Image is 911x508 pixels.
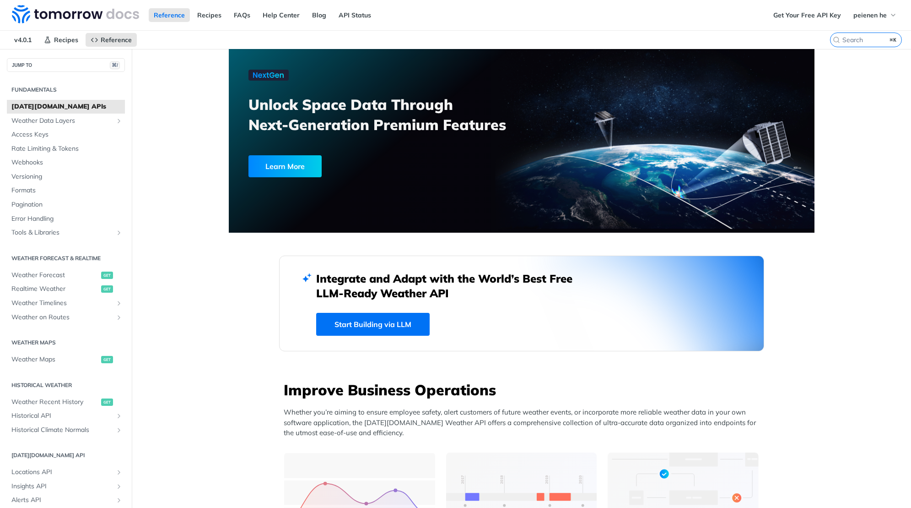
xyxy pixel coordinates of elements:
[7,198,125,212] a: Pagination
[853,11,887,19] span: peienen he
[334,8,376,22] a: API Status
[7,493,125,507] a: Alerts APIShow subpages for Alerts API
[7,409,125,423] a: Historical APIShow subpages for Historical API
[115,426,123,434] button: Show subpages for Historical Climate Normals
[7,114,125,128] a: Weather Data LayersShow subpages for Weather Data Layers
[284,380,764,400] h3: Improve Business Operations
[7,86,125,94] h2: Fundamentals
[11,411,113,421] span: Historical API
[7,212,125,226] a: Error Handling
[7,254,125,262] h2: Weather Forecast & realtime
[101,356,113,363] span: get
[115,483,123,490] button: Show subpages for Insights API
[248,155,322,177] div: Learn More
[316,271,586,300] h2: Integrate and Adapt with the World’s Best Free LLM-Ready Weather API
[284,407,764,438] p: Whether you’re aiming to ensure employee safety, alert customers of future weather events, or inc...
[11,355,99,364] span: Weather Maps
[11,144,123,153] span: Rate Limiting & Tokens
[11,299,113,308] span: Weather Timelines
[7,226,125,240] a: Tools & LibrariesShow subpages for Tools & Libraries
[258,8,305,22] a: Help Center
[848,8,902,22] button: peienen he
[248,94,532,135] h3: Unlock Space Data Through Next-Generation Premium Features
[101,399,113,406] span: get
[7,480,125,493] a: Insights APIShow subpages for Insights API
[101,285,113,293] span: get
[12,5,139,23] img: Tomorrow.io Weather API Docs
[7,170,125,184] a: Versioning
[7,353,125,366] a: Weather Mapsget
[11,468,113,477] span: Locations API
[115,300,123,307] button: Show subpages for Weather Timelines
[7,282,125,296] a: Realtime Weatherget
[115,117,123,125] button: Show subpages for Weather Data Layers
[7,296,125,310] a: Weather TimelinesShow subpages for Weather Timelines
[7,100,125,114] a: [DATE][DOMAIN_NAME] APIs
[11,313,113,322] span: Weather on Routes
[7,465,125,479] a: Locations APIShow subpages for Locations API
[11,228,113,237] span: Tools & Libraries
[11,186,123,195] span: Formats
[11,496,113,505] span: Alerts API
[229,8,255,22] a: FAQs
[248,70,289,81] img: NextGen
[248,155,475,177] a: Learn More
[307,8,331,22] a: Blog
[888,35,899,44] kbd: ⌘K
[192,8,226,22] a: Recipes
[7,58,125,72] button: JUMP TO⌘/
[11,172,123,181] span: Versioning
[11,200,123,209] span: Pagination
[115,229,123,236] button: Show subpages for Tools & Libraries
[101,272,113,279] span: get
[7,395,125,409] a: Weather Recent Historyget
[7,381,125,389] h2: Historical Weather
[768,8,846,22] a: Get Your Free API Key
[115,412,123,420] button: Show subpages for Historical API
[7,142,125,156] a: Rate Limiting & Tokens
[149,8,190,22] a: Reference
[7,339,125,347] h2: Weather Maps
[86,33,137,47] a: Reference
[11,284,99,294] span: Realtime Weather
[11,116,113,126] span: Weather Data Layers
[7,423,125,437] a: Historical Climate NormalsShow subpages for Historical Climate Normals
[11,482,113,491] span: Insights API
[115,497,123,504] button: Show subpages for Alerts API
[7,268,125,282] a: Weather Forecastget
[101,36,132,44] span: Reference
[11,271,99,280] span: Weather Forecast
[7,128,125,142] a: Access Keys
[11,214,123,224] span: Error Handling
[7,451,125,459] h2: [DATE][DOMAIN_NAME] API
[11,102,123,111] span: [DATE][DOMAIN_NAME] APIs
[54,36,78,44] span: Recipes
[7,184,125,197] a: Formats
[11,426,113,435] span: Historical Climate Normals
[7,311,125,324] a: Weather on RoutesShow subpages for Weather on Routes
[39,33,83,47] a: Recipes
[9,33,37,47] span: v4.0.1
[11,158,123,167] span: Webhooks
[11,398,99,407] span: Weather Recent History
[833,36,840,44] svg: Search
[11,130,123,139] span: Access Keys
[7,156,125,169] a: Webhooks
[115,314,123,321] button: Show subpages for Weather on Routes
[316,313,430,336] a: Start Building via LLM
[110,61,120,69] span: ⌘/
[115,469,123,476] button: Show subpages for Locations API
